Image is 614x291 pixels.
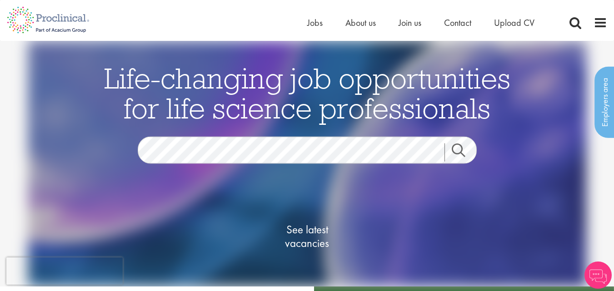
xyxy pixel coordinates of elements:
[307,17,323,29] a: Jobs
[104,59,510,126] span: Life-changing job opportunities for life science professionals
[444,17,471,29] a: Contact
[28,41,586,286] img: candidate home
[262,186,353,286] a: See latestvacancies
[262,222,353,250] span: See latest vacancies
[345,17,376,29] a: About us
[494,17,534,29] a: Upload CV
[399,17,421,29] a: Join us
[444,143,484,161] a: Job search submit button
[584,261,612,289] img: Chatbot
[6,257,123,285] iframe: reCAPTCHA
